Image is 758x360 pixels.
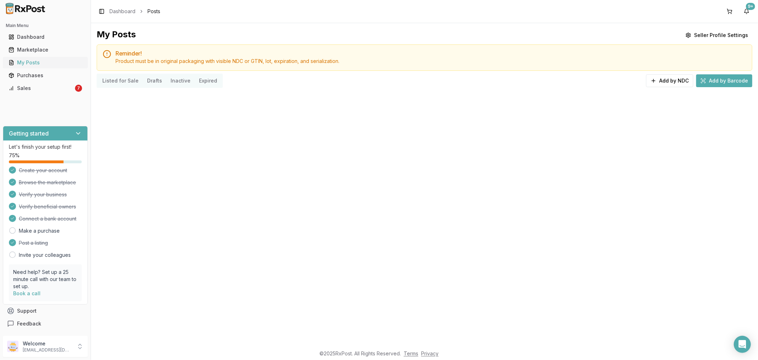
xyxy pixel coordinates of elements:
[23,340,72,347] p: Welcome
[9,152,20,159] span: 75 %
[19,239,48,247] span: Post a listing
[147,8,160,15] span: Posts
[75,85,82,92] div: 7
[9,72,82,79] div: Purchases
[6,82,85,95] a: Sales7
[3,31,88,43] button: Dashboard
[681,29,752,42] button: Seller Profile Settings
[421,350,439,356] a: Privacy
[115,58,746,65] div: Product must be in original packaging with visible NDC or GTIN, lot, expiration, and serialization.
[696,74,752,87] button: Add by Barcode
[98,75,143,86] button: Listed for Sale
[404,350,418,356] a: Terms
[9,85,74,92] div: Sales
[3,305,88,317] button: Support
[9,33,82,41] div: Dashboard
[9,59,82,66] div: My Posts
[6,56,85,69] a: My Posts
[166,75,195,86] button: Inactive
[6,69,85,82] a: Purchases
[3,44,88,55] button: Marketplace
[6,43,85,56] a: Marketplace
[741,6,752,17] button: 9+
[9,129,49,138] h3: Getting started
[9,46,82,53] div: Marketplace
[7,341,18,352] img: User avatar
[734,336,751,353] div: Open Intercom Messenger
[109,8,160,15] nav: breadcrumb
[646,74,693,87] button: Add by NDC
[195,75,221,86] button: Expired
[6,31,85,43] a: Dashboard
[3,3,48,14] img: RxPost Logo
[19,191,67,198] span: Verify your business
[3,317,88,330] button: Feedback
[19,203,76,210] span: Verify beneficial owners
[109,8,135,15] a: Dashboard
[3,57,88,68] button: My Posts
[3,83,88,94] button: Sales7
[97,29,136,42] div: My Posts
[19,179,76,186] span: Browse the marketplace
[143,75,166,86] button: Drafts
[17,320,41,327] span: Feedback
[19,227,60,234] a: Make a purchase
[19,215,76,222] span: Connect a bank account
[13,290,41,296] a: Book a call
[19,167,67,174] span: Create your account
[6,23,85,28] h2: Main Menu
[3,70,88,81] button: Purchases
[23,347,72,353] p: [EMAIL_ADDRESS][DOMAIN_NAME]
[13,269,77,290] p: Need help? Set up a 25 minute call with our team to set up.
[746,3,755,10] div: 9+
[19,252,71,259] a: Invite your colleagues
[9,143,82,150] p: Let's finish your setup first!
[115,51,746,56] h5: Reminder!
